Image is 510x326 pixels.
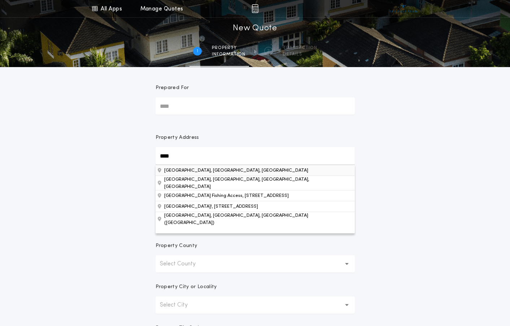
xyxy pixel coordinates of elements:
button: Property Address[GEOGRAPHIC_DATA], [GEOGRAPHIC_DATA], [GEOGRAPHIC_DATA][GEOGRAPHIC_DATA], [GEOGRA... [156,190,355,201]
span: details [283,52,317,57]
span: information [212,52,245,57]
p: Property Address [156,134,355,141]
h2: 1 [197,48,198,54]
input: Prepared For [156,97,355,115]
img: img [252,4,258,13]
p: Select County [160,260,207,268]
span: Property [212,45,245,51]
button: Property Address[GEOGRAPHIC_DATA], [GEOGRAPHIC_DATA], [GEOGRAPHIC_DATA][GEOGRAPHIC_DATA] Fishing ... [156,176,355,190]
h1: New Quote [233,23,277,34]
h2: 2 [267,48,270,54]
span: Transaction [283,45,317,51]
img: vs-icon [390,5,417,12]
p: Property County [156,242,197,250]
button: Property Address[GEOGRAPHIC_DATA], [GEOGRAPHIC_DATA], [GEOGRAPHIC_DATA][GEOGRAPHIC_DATA], [GEOGRA... [156,212,355,226]
button: Property Address[GEOGRAPHIC_DATA], [GEOGRAPHIC_DATA], [GEOGRAPHIC_DATA][GEOGRAPHIC_DATA], [GEOGRA... [156,201,355,212]
p: Prepared For [156,84,189,92]
button: Select County [156,255,355,273]
button: Select City [156,296,355,314]
p: Select City [160,301,199,309]
button: Property Address[GEOGRAPHIC_DATA], [GEOGRAPHIC_DATA], [GEOGRAPHIC_DATA], [GEOGRAPHIC_DATA][GEOGRA... [156,165,355,176]
p: Property City or Locality [156,283,217,291]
